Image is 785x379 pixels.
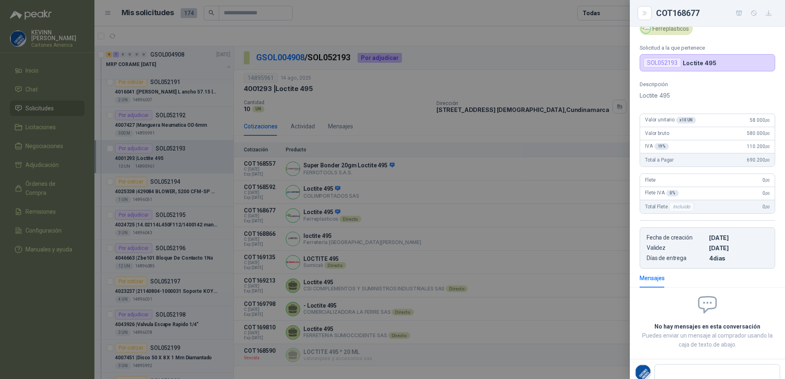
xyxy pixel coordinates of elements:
[647,234,706,241] p: Fecha de creación
[762,204,770,210] span: 0
[765,131,770,136] span: ,00
[645,143,669,150] span: IVA
[669,202,694,212] div: Incluido
[765,144,770,149] span: ,00
[640,81,775,87] p: Descripción
[709,244,768,251] p: [DATE]
[747,157,770,163] span: 690.200
[645,157,674,163] span: Total a Pagar
[747,144,770,149] span: 110.200
[645,202,695,212] span: Total Flete
[640,322,775,331] h2: No hay mensajes en esta conversación
[750,117,770,123] span: 58.000
[666,190,679,196] div: 0 %
[747,130,770,136] span: 580.000
[647,255,706,262] p: Días de entrega
[640,331,775,349] p: Puedes enviar un mensaje al comprador usando la caja de texto de abajo.
[709,255,768,262] p: 4 dias
[643,58,681,68] div: SOL052193
[640,45,775,51] p: Solicitud a la que pertenece
[765,205,770,209] span: ,00
[765,118,770,123] span: ,00
[676,117,696,123] div: x 10 UN
[765,158,770,162] span: ,00
[654,143,669,150] div: 19 %
[645,130,669,136] span: Valor bruto
[656,7,775,20] div: COT168677
[640,8,650,18] button: Close
[765,178,770,183] span: ,00
[645,190,679,196] span: Flete IVA
[641,24,650,33] img: Company Logo
[640,23,693,35] div: Ferreplasticos
[645,177,656,183] span: Flete
[640,91,775,100] p: Loctite 495
[640,274,665,283] div: Mensajes
[709,234,768,241] p: [DATE]
[762,177,770,183] span: 0
[647,244,706,251] p: Validez
[683,59,716,66] p: Loctite 495
[645,117,696,123] span: Valor unitario
[765,191,770,196] span: ,00
[762,190,770,196] span: 0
